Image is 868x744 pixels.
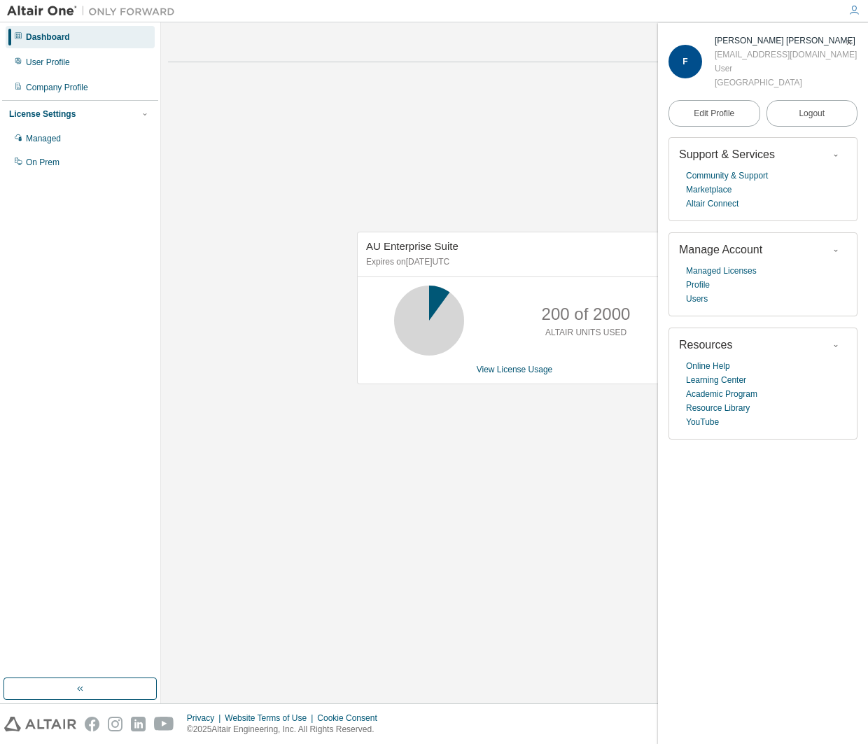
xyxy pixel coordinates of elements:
[686,264,757,278] a: Managed Licenses
[715,34,857,48] div: Franco Luis Dueñas
[686,278,710,292] a: Profile
[686,292,708,306] a: Users
[686,401,750,415] a: Resource Library
[715,48,857,62] div: [EMAIL_ADDRESS][DOMAIN_NAME]
[477,365,553,374] a: View License Usage
[686,359,730,373] a: Online Help
[686,373,746,387] a: Learning Center
[366,256,659,268] p: Expires on [DATE] UTC
[542,302,631,326] p: 200 of 2000
[766,100,858,127] button: Logout
[715,76,857,90] div: [GEOGRAPHIC_DATA]
[686,183,731,197] a: Marketplace
[26,133,61,144] div: Managed
[686,197,738,211] a: Altair Connect
[679,244,762,255] span: Manage Account
[85,717,99,731] img: facebook.svg
[317,713,385,724] div: Cookie Consent
[154,717,174,731] img: youtube.svg
[26,157,59,168] div: On Prem
[715,62,857,76] div: User
[686,387,757,401] a: Academic Program
[7,4,182,18] img: Altair One
[366,240,458,252] span: AU Enterprise Suite
[26,31,70,43] div: Dashboard
[799,106,825,120] span: Logout
[225,713,317,724] div: Website Terms of Use
[686,415,719,429] a: YouTube
[187,724,386,736] p: © 2025 Altair Engineering, Inc. All Rights Reserved.
[187,713,225,724] div: Privacy
[668,100,760,127] a: Edit Profile
[686,169,768,183] a: Community & Support
[108,717,122,731] img: instagram.svg
[131,717,146,731] img: linkedin.svg
[545,327,626,339] p: ALTAIR UNITS USED
[9,108,76,120] div: License Settings
[694,108,734,119] span: Edit Profile
[26,82,88,93] div: Company Profile
[679,339,732,351] span: Resources
[682,57,687,66] span: F
[4,717,76,731] img: altair_logo.svg
[26,57,70,68] div: User Profile
[679,148,775,160] span: Support & Services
